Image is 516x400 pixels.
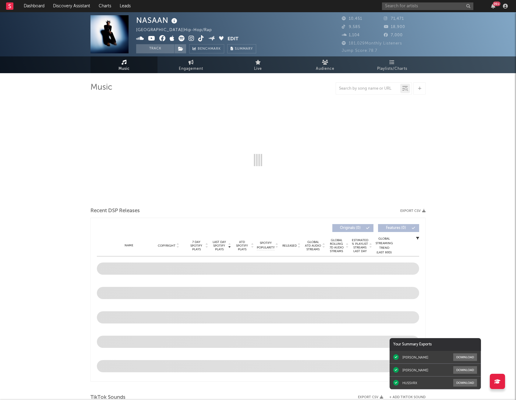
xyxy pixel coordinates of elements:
span: 18,900 [384,25,405,29]
span: Benchmark [198,45,221,53]
button: Features(0) [378,224,419,232]
a: Music [90,56,157,73]
span: 181,029 Monthly Listeners [342,41,402,45]
span: Estimated % Playlist Streams Last Day [352,238,368,253]
button: Originals(0) [332,224,373,232]
div: Your Summary Exports [390,338,481,351]
div: Name [109,243,149,248]
input: Search by song name or URL [336,86,400,91]
div: [PERSON_NAME] [402,368,428,372]
input: Search for artists [382,2,473,10]
div: [PERSON_NAME] [402,355,428,359]
span: 7,000 [384,33,403,37]
span: Copyright [158,244,175,248]
button: 99+ [491,4,495,9]
span: Released [282,244,297,248]
span: 10,451 [342,17,362,21]
span: Live [254,65,262,73]
span: 1,104 [342,33,360,37]
button: Export CSV [358,395,383,399]
button: Export CSV [400,209,426,213]
span: 9,585 [342,25,360,29]
span: Music [118,65,130,73]
span: Last Day Spotify Plays [211,240,227,251]
span: Originals ( 0 ) [336,226,364,230]
div: HUSSVRX [402,381,417,385]
button: Download [453,366,477,374]
div: NASAAN [136,15,179,25]
span: ATD Spotify Plays [234,240,250,251]
div: Global Streaming Trend (Last 60D) [375,237,393,255]
span: 71,471 [384,17,404,21]
button: + Add TikTok Sound [389,396,426,399]
span: Global Rolling 7D Audio Streams [328,238,345,253]
div: [GEOGRAPHIC_DATA] | Hip-Hop/Rap [136,27,219,34]
a: Playlists/Charts [359,56,426,73]
span: 7 Day Spotify Plays [188,240,204,251]
span: Summary [235,47,253,51]
span: Global ATD Audio Streams [305,240,321,251]
a: Live [224,56,292,73]
button: Track [136,44,174,53]
button: Download [453,353,477,361]
a: Engagement [157,56,224,73]
span: Audience [316,65,334,73]
span: Playlists/Charts [377,65,407,73]
span: Engagement [179,65,203,73]
a: Audience [292,56,359,73]
button: + Add TikTok Sound [383,396,426,399]
span: Features ( 0 ) [382,226,410,230]
span: Jump Score: 78.7 [342,49,377,53]
span: Recent DSP Releases [90,207,140,215]
button: Edit [228,35,239,43]
button: Summary [227,44,256,53]
span: Spotify Popularity [257,241,275,250]
div: 99 + [493,2,500,6]
button: Download [453,379,477,387]
a: Benchmark [189,44,224,53]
